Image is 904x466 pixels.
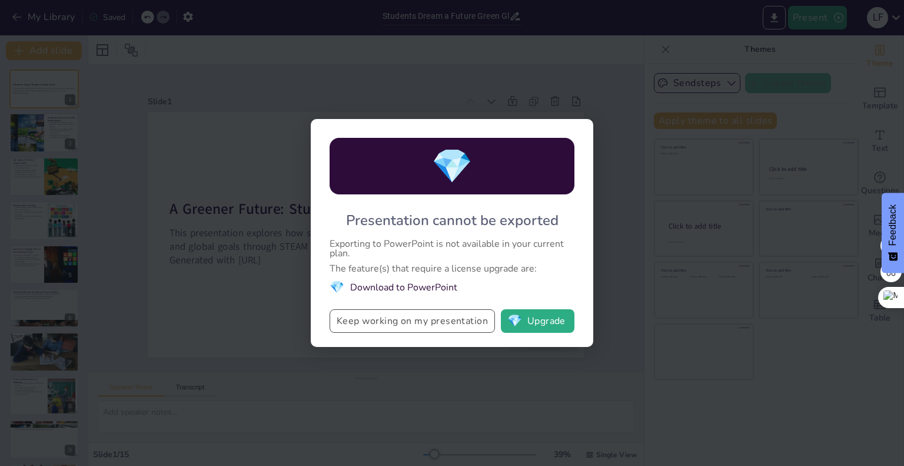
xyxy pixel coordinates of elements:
[507,315,522,327] span: diamond
[330,239,574,258] div: Exporting to PowerPoint is not available in your current plan.
[330,309,495,333] button: Keep working on my presentation
[431,144,473,189] span: diamond
[330,279,344,295] span: diamond
[888,204,898,246] span: Feedback
[346,211,559,230] div: Presentation cannot be exported
[501,309,574,333] button: diamondUpgrade
[330,279,574,295] li: Download to PowerPoint
[882,193,904,273] button: Feedback - Show survey
[330,264,574,273] div: The feature(s) that require a license upgrade are:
